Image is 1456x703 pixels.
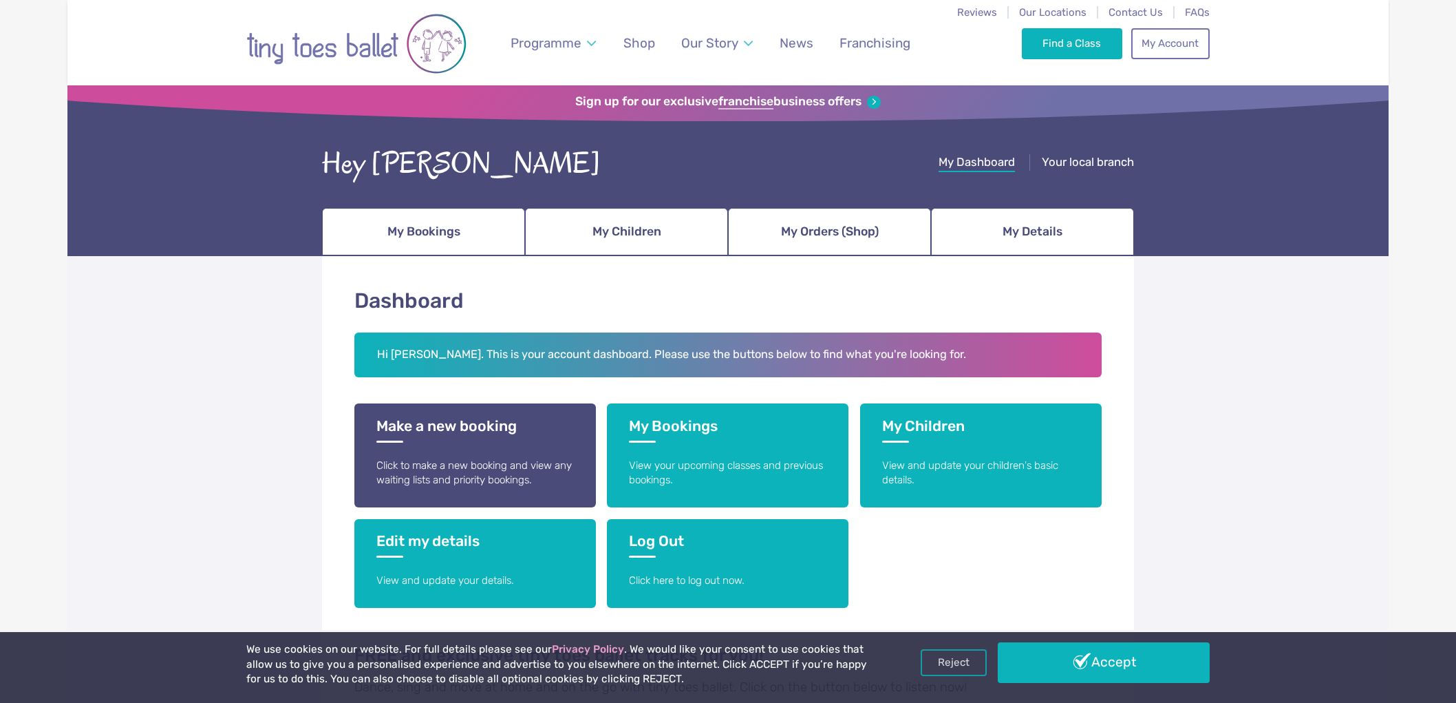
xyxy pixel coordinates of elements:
[1003,220,1062,244] span: My Details
[681,35,738,51] span: Our Story
[376,459,574,488] p: Click to make a new booking and view any waiting lists and priority bookings.
[780,35,813,51] span: News
[629,532,826,558] h3: Log Out
[860,403,1102,507] a: My Children View and update your children's basic details.
[781,220,879,244] span: My Orders (Shop)
[376,417,574,443] h3: Make a new booking
[322,208,525,256] a: My Bookings
[246,9,467,78] img: tiny toes ballet
[246,642,872,687] p: We use cookies on our website. For full details please see our . We would like your consent to us...
[376,574,574,588] p: View and update your details.
[931,208,1134,256] a: My Details
[607,519,848,608] a: Log Out Click here to log out now.
[376,532,574,558] h3: Edit my details
[1019,6,1086,19] a: Our Locations
[504,27,603,59] a: Programme
[1042,155,1134,172] a: Your local branch
[511,35,581,51] span: Programme
[354,286,1102,316] h1: Dashboard
[575,94,880,109] a: Sign up for our exclusivefranchisebusiness offers
[607,403,848,507] a: My Bookings View your upcoming classes and previous bookings.
[1185,6,1210,19] a: FAQs
[629,459,826,488] p: View your upcoming classes and previous bookings.
[1131,28,1210,59] a: My Account
[629,574,826,588] p: Click here to log out now.
[629,417,826,443] h3: My Bookings
[1042,155,1134,169] span: Your local branch
[833,27,917,59] a: Franchising
[1109,6,1163,19] a: Contact Us
[921,649,987,675] a: Reject
[354,333,1102,378] h2: Hi [PERSON_NAME]. This is your account dashboard. Please use the buttons below to find what you'r...
[675,27,760,59] a: Our Story
[773,27,820,59] a: News
[882,459,1080,488] p: View and update your children's basic details.
[839,35,910,51] span: Franchising
[998,642,1210,682] a: Accept
[592,220,661,244] span: My Children
[354,519,596,608] a: Edit my details View and update your details.
[623,35,655,51] span: Shop
[728,208,931,256] a: My Orders (Shop)
[882,417,1080,443] h3: My Children
[617,27,662,59] a: Shop
[552,643,624,655] a: Privacy Policy
[322,143,601,185] div: Hey [PERSON_NAME]
[354,403,596,507] a: Make a new booking Click to make a new booking and view any waiting lists and priority bookings.
[1022,28,1123,59] a: Find a Class
[525,208,728,256] a: My Children
[957,6,997,19] a: Reviews
[718,94,773,109] strong: franchise
[387,220,460,244] span: My Bookings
